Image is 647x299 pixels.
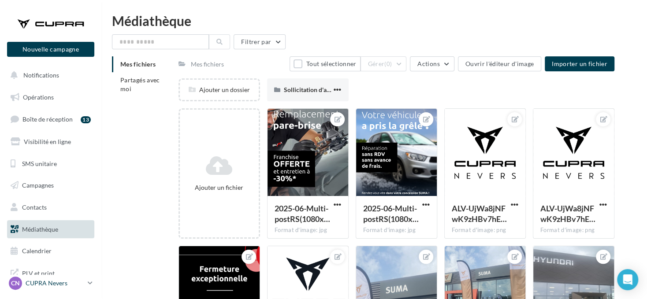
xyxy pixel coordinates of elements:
[361,56,407,71] button: Gérer(0)
[284,86,334,93] span: Sollicitation d'avis
[410,56,454,71] button: Actions
[234,34,286,49] button: Filtrer par
[22,247,52,255] span: Calendrier
[617,269,638,290] div: Open Intercom Messenger
[22,115,73,123] span: Boîte de réception
[5,242,96,260] a: Calendrier
[22,225,58,233] span: Médiathèque
[120,76,160,92] span: Partagés avec moi
[5,220,96,239] a: Médiathèque
[26,279,84,288] p: CUPRA Nevers
[275,226,341,234] div: Format d'image: jpg
[5,133,96,151] a: Visibilité en ligne
[22,181,54,189] span: Campagnes
[5,110,96,129] a: Boîte de réception13
[7,275,94,292] a: CN CUPRA Nevers
[363,203,419,224] span: 2025-06-Multi-postRS(1080x1350px)Offre-Grêle
[22,159,57,167] span: SMS unitaire
[452,226,518,234] div: Format d'image: png
[7,42,94,57] button: Nouvelle campagne
[5,264,96,290] a: PLV et print personnalisable
[11,279,20,288] span: CN
[5,66,93,85] button: Notifications
[363,226,430,234] div: Format d'image: jpg
[5,88,96,107] a: Opérations
[183,183,255,192] div: Ajouter un fichier
[545,56,614,71] button: Importer un fichier
[275,203,330,224] span: 2025-06-Multi-postRS(1080x1350px)Offre-pare-brise-franchise-offerteVF4
[22,203,47,211] span: Contacts
[22,267,91,286] span: PLV et print personnalisable
[290,56,360,71] button: Tout sélectionner
[81,116,91,123] div: 13
[552,60,607,67] span: Importer un fichier
[452,203,507,224] span: ALV-UjWa8jNFwK9zHBv7hEAfydv2v6IvzGWQVJtl-_WZA6kbetO2JnnR
[384,60,392,67] span: (0)
[5,176,96,195] a: Campagnes
[23,71,59,79] span: Notifications
[417,60,439,67] span: Actions
[112,14,636,27] div: Médiathèque
[120,60,156,68] span: Mes fichiers
[23,93,54,101] span: Opérations
[458,56,541,71] button: Ouvrir l'éditeur d'image
[191,60,224,69] div: Mes fichiers
[24,138,71,145] span: Visibilité en ligne
[540,203,595,224] span: ALV-UjWa8jNFwK9zHBv7hEAfydv2v6IvzGWQVJtl-_WZA6kbetO2JnnR
[540,226,607,234] div: Format d'image: png
[180,85,259,94] div: Ajouter un dossier
[5,198,96,217] a: Contacts
[5,155,96,173] a: SMS unitaire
